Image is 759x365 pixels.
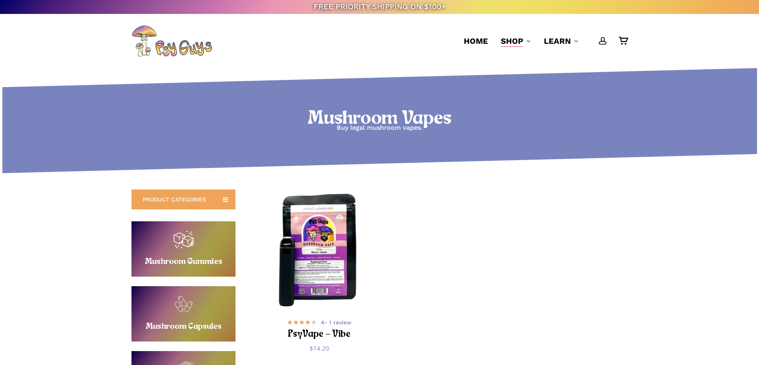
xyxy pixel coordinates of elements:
a: PsyVape - Vibe [261,191,378,308]
img: PsyGuys [131,25,212,57]
span: - 1 review [321,318,351,326]
span: $ [310,344,313,352]
span: Shop [501,36,523,46]
a: Home [464,35,488,47]
b: 4 [321,319,324,326]
a: PRODUCT CATEGORIES [131,189,235,209]
a: 4- 1 review PsyVape – Vibe [271,317,368,338]
img: Psy Guys mushroom vape package and device [261,191,378,308]
span: Learn [544,36,571,46]
span: Home [464,36,488,46]
a: Shop [501,35,531,47]
bdi: 14.20 [310,344,329,352]
h2: PsyVape – Vibe [271,327,368,342]
a: Learn [544,35,579,47]
nav: Main Menu [457,14,628,68]
span: PRODUCT CATEGORIES [143,195,206,203]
